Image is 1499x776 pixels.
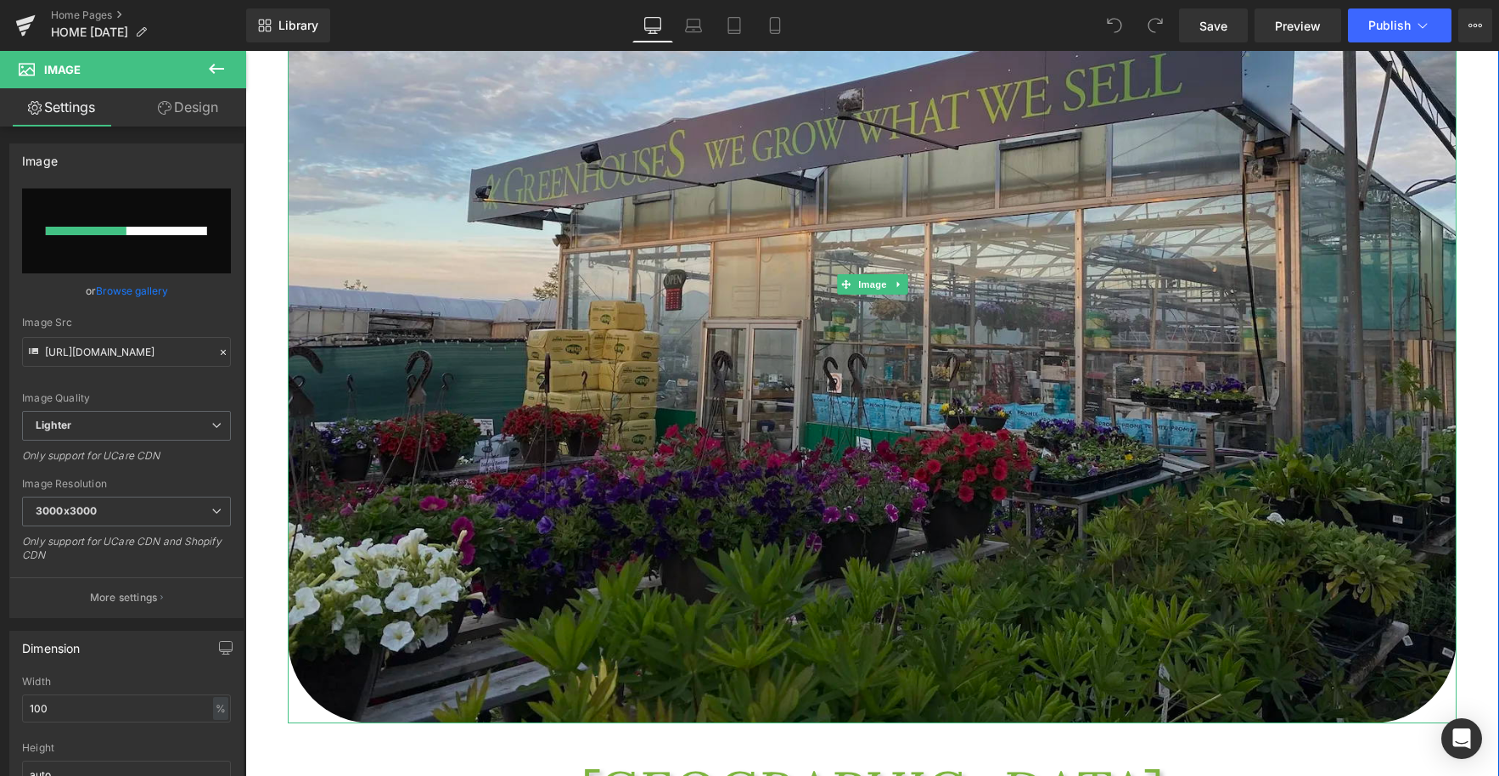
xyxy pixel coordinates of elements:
[609,223,645,244] span: Image
[22,676,231,688] div: Width
[1368,19,1411,32] span: Publish
[644,223,662,244] a: Expand / Collapse
[36,504,97,517] b: 3000x3000
[22,144,58,168] div: Image
[1441,718,1482,759] div: Open Intercom Messenger
[22,742,231,754] div: Height
[22,478,231,490] div: Image Resolution
[22,535,231,573] div: Only support for UCare CDN and Shopify CDN
[755,8,795,42] a: Mobile
[44,63,81,76] span: Image
[1138,8,1172,42] button: Redo
[1458,8,1492,42] button: More
[51,8,246,22] a: Home Pages
[673,8,714,42] a: Laptop
[22,694,231,723] input: auto
[36,419,71,431] b: Lighter
[22,282,231,300] div: or
[22,317,231,329] div: Image Src
[714,8,755,42] a: Tablet
[1199,17,1227,35] span: Save
[1255,8,1341,42] a: Preview
[278,18,318,33] span: Library
[22,392,231,404] div: Image Quality
[22,337,231,367] input: Link
[126,88,250,127] a: Design
[10,577,243,617] button: More settings
[51,25,128,39] span: HOME [DATE]
[1275,17,1321,35] span: Preview
[22,449,231,474] div: Only support for UCare CDN
[632,8,673,42] a: Desktop
[22,632,81,655] div: Dimension
[1098,8,1131,42] button: Undo
[90,590,158,605] p: More settings
[246,8,330,42] a: New Library
[96,276,168,306] a: Browse gallery
[1348,8,1451,42] button: Publish
[213,697,228,720] div: %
